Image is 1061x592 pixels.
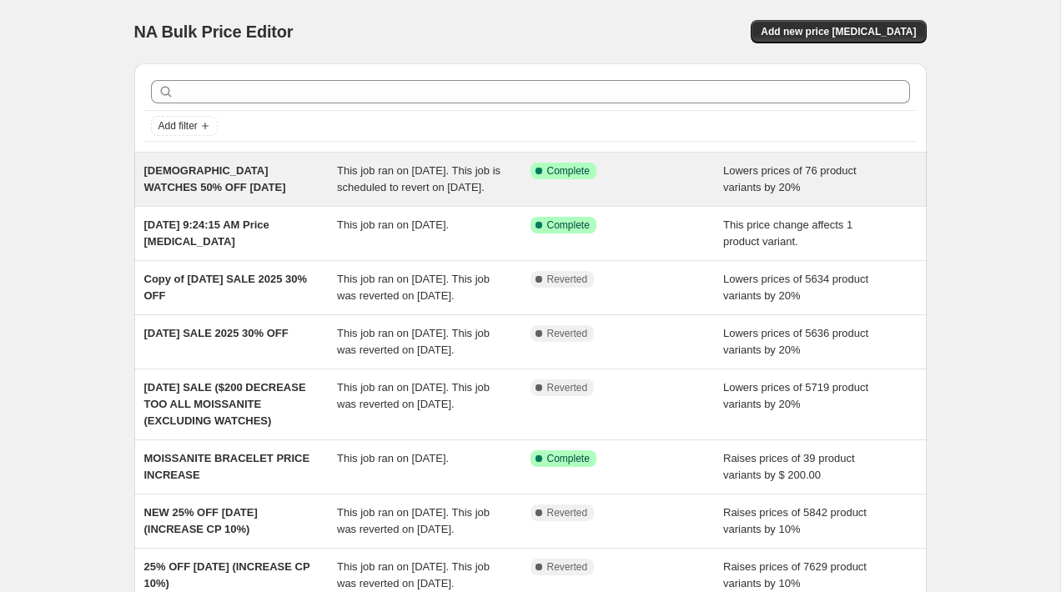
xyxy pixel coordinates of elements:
span: Complete [547,218,590,232]
span: Raises prices of 5842 product variants by 10% [723,506,867,535]
span: Reverted [547,327,588,340]
span: Lowers prices of 5719 product variants by 20% [723,381,868,410]
span: [DEMOGRAPHIC_DATA] WATCHES 50% OFF [DATE] [144,164,286,193]
span: This job ran on [DATE]. This job was reverted on [DATE]. [337,381,490,410]
span: Lowers prices of 5634 product variants by 20% [723,273,868,302]
span: Add new price [MEDICAL_DATA] [761,25,916,38]
span: Reverted [547,381,588,394]
span: Copy of [DATE] SALE 2025 30% OFF [144,273,308,302]
span: [DATE] SALE ($200 DECREASE TOO ALL MOISSANITE (EXCLUDING WATCHES) [144,381,306,427]
span: [DATE] SALE 2025 30% OFF [144,327,289,339]
span: This job ran on [DATE]. [337,452,449,464]
span: [DATE] 9:24:15 AM Price [MEDICAL_DATA] [144,218,269,248]
span: This job ran on [DATE]. This job was reverted on [DATE]. [337,560,490,589]
span: NEW 25% OFF [DATE] (INCREASE CP 10%) [144,506,258,535]
span: This job ran on [DATE]. This job was reverted on [DATE]. [337,506,490,535]
span: Raises prices of 39 product variants by $ 200.00 [723,452,855,481]
button: Add filter [151,116,218,136]
span: 25% OFF [DATE] (INCREASE CP 10%) [144,560,310,589]
span: This price change affects 1 product variant. [723,218,852,248]
button: Add new price [MEDICAL_DATA] [751,20,926,43]
span: Lowers prices of 5636 product variants by 20% [723,327,868,356]
span: NA Bulk Price Editor [134,23,294,41]
span: Complete [547,164,590,178]
span: MOISSANITE BRACELET PRICE INCREASE [144,452,310,481]
span: This job ran on [DATE]. This job was reverted on [DATE]. [337,327,490,356]
span: Raises prices of 7629 product variants by 10% [723,560,867,589]
span: This job ran on [DATE]. [337,218,449,231]
span: Lowers prices of 76 product variants by 20% [723,164,857,193]
span: Reverted [547,273,588,286]
span: Reverted [547,506,588,519]
span: This job ran on [DATE]. This job was reverted on [DATE]. [337,273,490,302]
span: Complete [547,452,590,465]
span: Add filter [158,119,198,133]
span: Reverted [547,560,588,574]
span: This job ran on [DATE]. This job is scheduled to revert on [DATE]. [337,164,500,193]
